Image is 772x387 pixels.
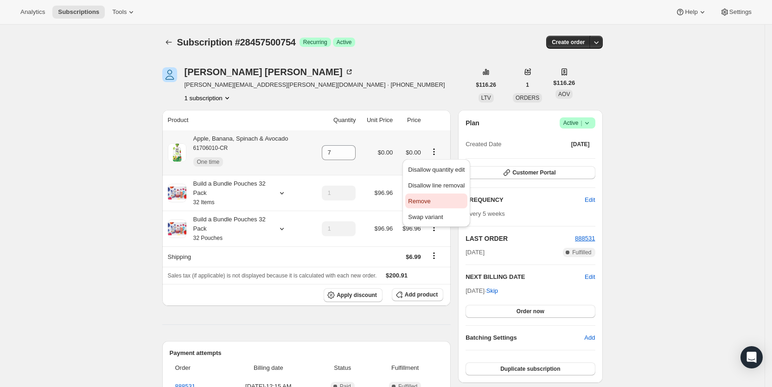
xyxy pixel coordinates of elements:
h2: NEXT BILLING DATE [466,272,585,282]
span: Active [337,39,352,46]
small: 32 Items [193,199,215,206]
span: $116.26 [476,81,496,89]
img: product img [168,143,186,162]
button: Subscriptions [52,6,105,19]
button: Customer Portal [466,166,595,179]
span: Active [563,118,592,128]
span: Tools [112,8,127,16]
div: Open Intercom Messenger [740,346,763,368]
button: Remove [405,193,467,208]
th: Unit Price [358,110,396,130]
span: Edit [585,195,595,205]
span: Remove [408,198,430,205]
button: Product actions [185,93,232,103]
span: Analytics [20,8,45,16]
button: Swap variant [405,209,467,224]
span: [DATE] [466,248,485,257]
span: $0.00 [378,149,393,156]
span: Help [685,8,697,16]
span: Subscriptions [58,8,99,16]
small: 61706010-CR [193,145,228,151]
button: Settings [715,6,757,19]
span: Swap variant [408,213,443,220]
span: $200.91 [386,272,408,279]
button: 1 [520,78,535,91]
span: $96.96 [375,189,393,196]
span: DHRUVAL PATEL [162,67,177,82]
span: Apply discount [337,291,377,299]
button: $116.26 [471,78,502,91]
span: Status [318,363,367,373]
button: Add [579,330,600,345]
span: Customer Portal [512,169,555,176]
button: Subscriptions [162,36,175,49]
span: Duplicate subscription [500,365,560,373]
button: Tools [107,6,141,19]
button: Disallow line removal [405,178,467,193]
th: Shipping [162,246,313,267]
div: Build a Bundle Pouches 32 Pack [186,179,270,207]
button: Help [670,6,712,19]
a: 888531 [575,235,595,242]
span: Disallow quantity edit [408,166,465,173]
button: Duplicate subscription [466,362,595,375]
div: Apple, Banana, Spinach & Avocado [186,134,288,171]
span: Created Date [466,140,501,149]
small: 32 Pouches [193,235,223,241]
div: [PERSON_NAME] [PERSON_NAME] [185,67,354,77]
span: Recurring [303,39,327,46]
span: Add [584,333,595,342]
h2: Payment attempts [170,348,444,358]
span: Skip [486,286,498,296]
div: Build a Bundle Pouches 32 Pack [186,215,270,243]
span: One time [197,158,220,166]
button: Product actions [427,147,441,157]
button: Disallow quantity edit [405,162,467,177]
button: Shipping actions [427,251,441,261]
button: 888531 [575,234,595,243]
span: Sales tax (if applicable) is not displayed because it is calculated with each new order. [168,272,377,279]
th: Quantity [313,110,358,130]
button: Analytics [15,6,51,19]
span: Billing date [224,363,313,373]
span: [PERSON_NAME][EMAIL_ADDRESS][PERSON_NAME][DOMAIN_NAME] · [PHONE_NUMBER] [185,80,445,90]
span: Fulfillment [372,363,438,373]
span: [DATE] · [466,287,498,294]
button: [DATE] [566,138,595,151]
span: [DATE] [571,141,590,148]
button: Edit [579,193,600,207]
span: AOV [558,91,570,97]
h2: Plan [466,118,479,128]
span: $0.00 [406,149,421,156]
button: Apply discount [324,288,383,302]
button: Order now [466,305,595,318]
button: Add product [392,288,443,301]
button: Skip [481,284,504,298]
h2: LAST ORDER [466,234,575,243]
button: Edit [585,272,595,282]
th: Product [162,110,313,130]
h6: Batching Settings [466,333,584,342]
span: $116.26 [553,78,575,88]
span: Fulfilled [572,249,591,256]
span: | [581,119,582,127]
span: Disallow line removal [408,182,465,189]
span: LTV [481,95,491,101]
button: Create order [546,36,590,49]
th: Order [170,358,222,378]
span: Every 5 weeks [466,210,505,217]
span: $96.96 [375,225,393,232]
span: Create order [552,39,585,46]
th: Price [396,110,423,130]
span: 1 [526,81,529,89]
span: Add product [405,291,438,298]
span: $6.99 [406,253,421,260]
span: Subscription #28457500754 [177,37,296,47]
span: ORDERS [516,95,539,101]
span: Order now [517,308,544,315]
span: Settings [729,8,752,16]
h2: FREQUENCY [466,195,585,205]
